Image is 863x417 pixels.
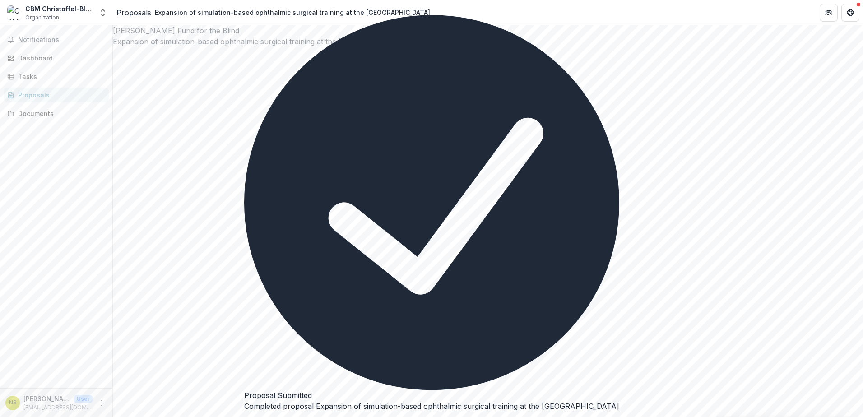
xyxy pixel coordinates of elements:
div: [PERSON_NAME] Fund for the Blind [113,25,863,36]
p: [EMAIL_ADDRESS][DOMAIN_NAME] [23,403,93,412]
div: Nahid Hasan Sumon [9,400,17,406]
span: Notifications [18,36,105,44]
h2: Expansion of simulation-based ophthalmic surgical training at the [GEOGRAPHIC_DATA] [113,36,863,47]
a: Tasks [4,69,109,84]
button: Partners [820,4,838,22]
p: User [74,395,93,403]
img: CBM Christoffel-Blindenmission Christian Blind Mission e.V. [7,5,22,20]
span: Organization [25,14,59,22]
button: Notifications [4,32,109,47]
div: Dashboard [18,53,102,63]
p: [PERSON_NAME] [PERSON_NAME] [23,394,70,403]
a: Dashboard [4,51,109,65]
button: Get Help [841,4,859,22]
button: More [96,398,107,408]
div: Documents [18,109,102,118]
div: Proposals [18,90,102,100]
button: Open entity switcher [97,4,109,22]
a: Proposals [116,7,151,18]
div: CBM Christoffel-Blindenmission [DEMOGRAPHIC_DATA] Blind Mission e.V. [25,4,93,14]
div: Tasks [18,72,102,81]
a: Documents [4,106,109,121]
nav: breadcrumb [116,6,434,19]
a: Proposals [4,88,109,102]
div: Expansion of simulation-based ophthalmic surgical training at the [GEOGRAPHIC_DATA] [155,8,430,17]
